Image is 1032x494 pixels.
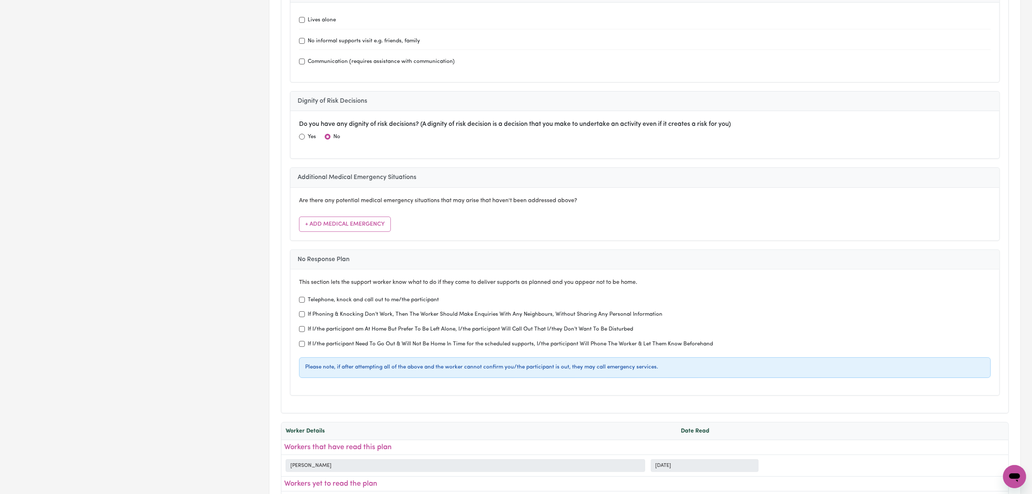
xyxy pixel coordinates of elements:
h4: Additional Medical Emergency Situations [298,174,992,181]
label: Lives alone [308,16,336,25]
div: Date Read [681,427,789,435]
h4: Dignity of Risk Decisions [298,97,992,105]
p: Are there any potential medical emergency situations that may arise that haven't been addressed a... [299,196,991,205]
h3: Workers yet to read the plan [284,480,1006,488]
label: If Phoning & Knocking Don't Work, Then The Worker Should Make Enquiries With Any Neighbours, With... [308,311,662,319]
label: No informal supports visit e.g. friends, family [308,37,420,46]
button: + Add Medical Emergency [299,217,391,232]
label: Do you have any dignity of risk decisions? (A dignity of risk decision is a decision that you mak... [299,120,731,129]
iframe: Button to launch messaging window, conversation in progress [1003,465,1026,488]
p: This section lets the support worker know what to do if they come to deliver supports as planned ... [299,278,991,287]
div: Please note, if after attempting all of the above and the worker cannot confirm you/the participa... [299,357,991,378]
label: If I/the participant am At Home But Prefer To Be Left Alone, I/the participant Will Call Out That... [308,325,633,334]
h4: No Response Plan [298,256,992,263]
label: No [333,133,340,141]
label: Telephone, knock and call out to me/the participant [308,296,439,305]
label: Communication (requires assistance with communication) [308,58,455,66]
label: Yes [308,133,316,141]
h3: Workers that have read this plan [284,443,1006,452]
label: If I/the participant Need To Go Out & Will Not Be Home In Time for the scheduled supports, I/the ... [308,340,713,349]
div: Worker Details [286,427,681,435]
